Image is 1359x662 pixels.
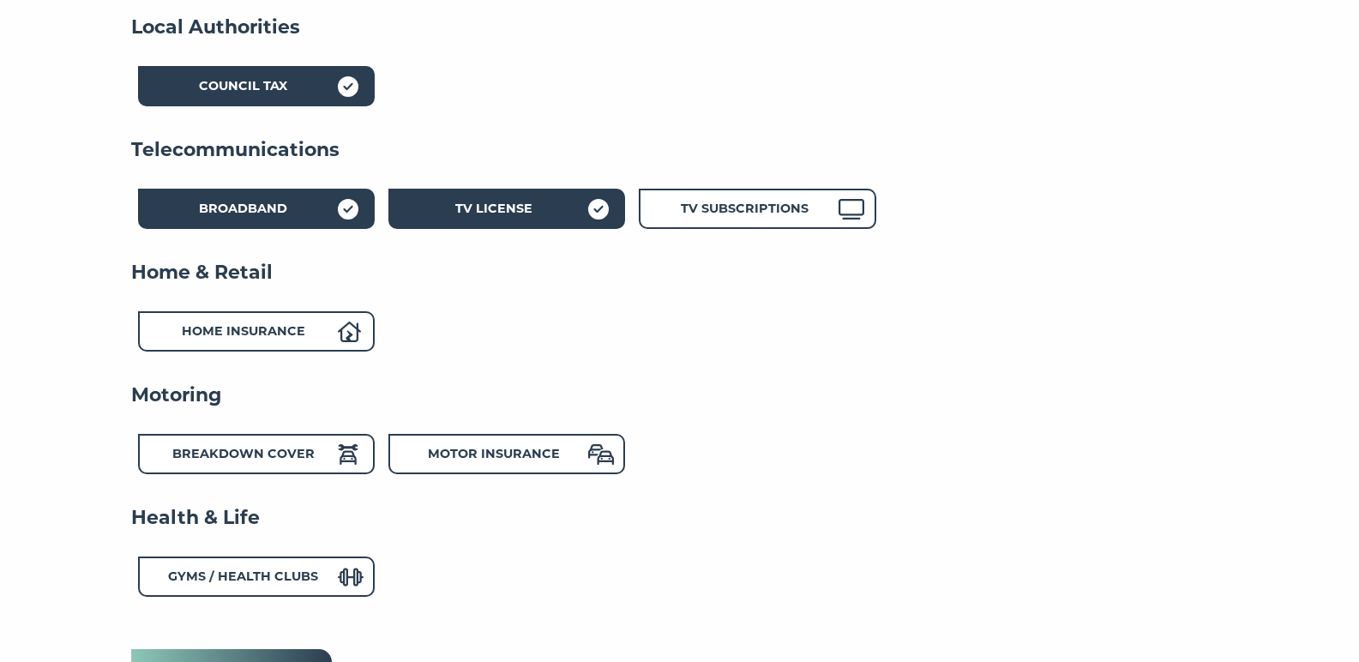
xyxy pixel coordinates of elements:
[138,311,375,352] div: Home Insurance
[131,137,1229,163] h4: Telecommunications
[138,189,375,229] div: Broadband
[681,201,809,216] strong: TV Subscriptions
[428,446,560,461] strong: Motor Insurance
[172,446,315,461] strong: Breakdown Cover
[168,569,318,584] strong: Gyms / Health Clubs
[131,505,1229,531] h4: Health & Life
[131,260,1229,286] h4: Home & Retail
[388,434,625,474] div: Motor Insurance
[455,201,532,216] strong: TV License
[199,78,287,93] strong: Council Tax
[131,382,1229,408] h4: Motoring
[138,557,375,597] div: Gyms / Health Clubs
[639,189,875,229] div: TV Subscriptions
[388,189,625,229] div: TV License
[131,15,1229,40] h4: Local Authorities
[182,323,305,339] strong: Home Insurance
[138,66,375,106] div: Council Tax
[199,201,287,216] strong: Broadband
[138,434,375,474] div: Breakdown Cover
